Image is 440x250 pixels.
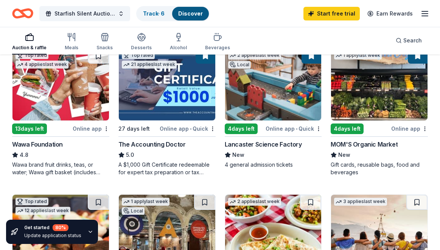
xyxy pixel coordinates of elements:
img: Image for MOM'S Organic Market [331,48,428,120]
a: Home [12,5,33,22]
div: Lancaster Science Factory [225,140,302,149]
a: Image for Wawa FoundationTop rated4 applieslast week13days leftOnline appWawa Foundation4.8Wawa b... [12,48,109,176]
div: Snacks [96,45,113,51]
button: Starfish Silent Auction 2025 [39,6,130,21]
div: 3 applies last week [334,198,387,206]
div: 1 apply last week [122,198,169,206]
button: Auction & raffle [12,30,47,55]
div: Online app Quick [266,124,322,133]
div: 4 applies last week [16,61,68,69]
span: 4.8 [20,150,28,159]
div: Update application status [24,233,81,239]
div: Wawa brand fruit drinks, teas, or water; Wawa gift basket (includes Wawa products and coupons) [12,161,109,176]
div: 80 % [53,224,68,231]
div: 4 days left [331,123,364,134]
div: Local [228,61,251,69]
div: Auction & raffle [12,45,47,51]
div: 27 days left [118,124,150,133]
div: Desserts [131,45,152,51]
div: 2 applies last week [228,52,281,59]
span: • [190,126,191,132]
div: Meals [65,45,78,51]
button: Beverages [205,30,230,55]
a: Image for MOM'S Organic Market1 applylast week4days leftOnline appMOM'S Organic MarketNewGift car... [331,48,428,176]
div: Top rated [16,198,48,205]
a: Image for The Accounting DoctorTop rated21 applieslast week27 days leftOnline app•QuickThe Accoun... [118,48,216,176]
div: Alcohol [170,45,187,51]
a: Earn Rewards [363,7,417,20]
span: New [232,150,244,159]
div: Gift cards, reusable bags, food and beverages [331,161,428,176]
span: • [296,126,297,132]
button: Alcohol [170,30,187,55]
div: Online app Quick [160,124,216,133]
div: Top rated [122,52,155,59]
div: A $1,000 Gift Certificate redeemable for expert tax preparation or tax resolution services—recipi... [118,161,216,176]
div: Top rated [16,52,48,59]
div: Online app [73,124,109,133]
button: Desserts [131,30,152,55]
div: Local [122,207,145,215]
div: 21 applies last week [122,61,177,69]
a: Discover [178,10,203,17]
div: 13 days left [12,123,47,134]
button: Meals [65,30,78,55]
div: 4 days left [225,123,258,134]
div: MOM'S Organic Market [331,140,398,149]
button: Track· 6Discover [136,6,210,21]
span: 5.0 [126,150,134,159]
button: Search [390,33,428,48]
a: Image for Lancaster Science Factory2 applieslast weekLocal4days leftOnline app•QuickLancaster Sci... [225,48,322,169]
div: Wawa Foundation [12,140,63,149]
a: Start free trial [303,7,360,20]
span: Starfish Silent Auction 2025 [54,9,115,18]
span: New [338,150,350,159]
img: Image for Wawa Foundation [12,48,109,120]
div: Get started [24,224,81,231]
img: Image for The Accounting Doctor [119,48,215,120]
div: Online app [391,124,428,133]
button: Snacks [96,30,113,55]
a: Track· 6 [143,10,165,17]
div: Beverages [205,45,230,51]
div: 12 applies last week [16,207,70,215]
div: 4 general admission tickets [225,161,322,169]
div: 2 applies last week [228,198,281,206]
span: Search [403,36,422,45]
div: The Accounting Doctor [118,140,186,149]
img: Image for Lancaster Science Factory [225,48,322,120]
div: 1 apply last week [334,52,382,59]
